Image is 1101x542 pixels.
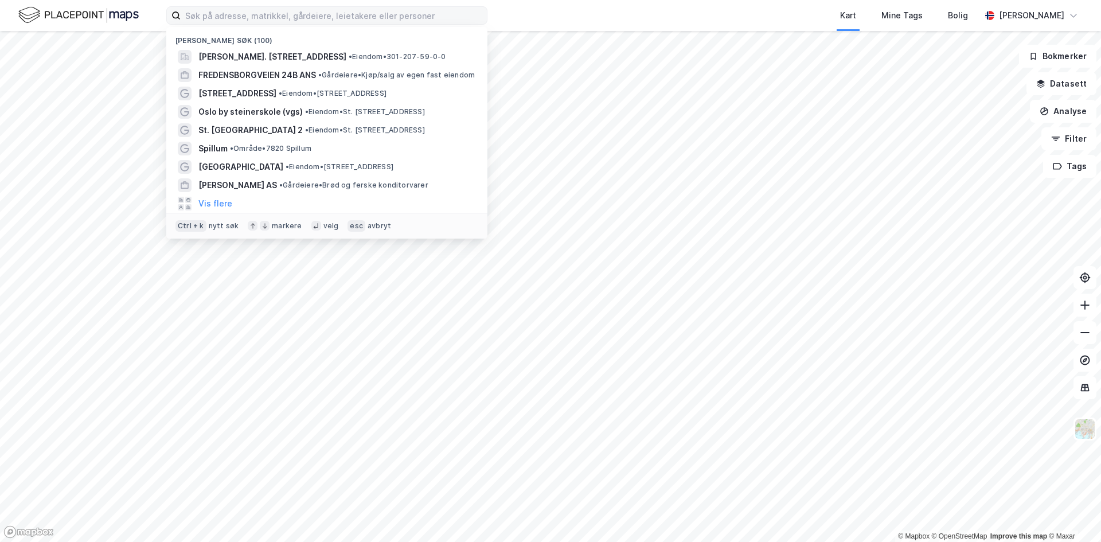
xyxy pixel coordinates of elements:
[318,71,475,80] span: Gårdeiere • Kjøp/salg av egen fast eiendom
[18,5,139,25] img: logo.f888ab2527a4732fd821a326f86c7f29.svg
[279,181,428,190] span: Gårdeiere • Brød og ferske konditorvarer
[898,532,930,540] a: Mapbox
[198,87,276,100] span: [STREET_ADDRESS]
[368,221,391,231] div: avbryt
[198,68,316,82] span: FREDENSBORGVEIEN 24B ANS
[198,50,346,64] span: [PERSON_NAME]. [STREET_ADDRESS]
[1019,45,1096,68] button: Bokmerker
[305,107,425,116] span: Eiendom • St. [STREET_ADDRESS]
[286,162,393,171] span: Eiendom • [STREET_ADDRESS]
[230,144,311,153] span: Område • 7820 Spillum
[948,9,968,22] div: Bolig
[198,160,283,174] span: [GEOGRAPHIC_DATA]
[349,52,446,61] span: Eiendom • 301-207-59-0-0
[198,197,232,210] button: Vis flere
[279,89,282,98] span: •
[1044,487,1101,542] iframe: Chat Widget
[1043,155,1096,178] button: Tags
[175,220,206,232] div: Ctrl + k
[198,123,303,137] span: St. [GEOGRAPHIC_DATA] 2
[305,126,309,134] span: •
[286,162,289,171] span: •
[1074,418,1096,440] img: Z
[305,126,425,135] span: Eiendom • St. [STREET_ADDRESS]
[3,525,54,539] a: Mapbox homepage
[230,144,233,153] span: •
[881,9,923,22] div: Mine Tags
[279,89,386,98] span: Eiendom • [STREET_ADDRESS]
[323,221,339,231] div: velg
[209,221,239,231] div: nytt søk
[198,105,303,119] span: Oslo by steinerskole (vgs)
[305,107,309,116] span: •
[198,142,228,155] span: Spillum
[272,221,302,231] div: markere
[166,27,487,48] div: [PERSON_NAME] søk (100)
[318,71,322,79] span: •
[198,178,277,192] span: [PERSON_NAME] AS
[999,9,1064,22] div: [PERSON_NAME]
[349,52,352,61] span: •
[932,532,987,540] a: OpenStreetMap
[1041,127,1096,150] button: Filter
[1044,487,1101,542] div: Kontrollprogram for chat
[840,9,856,22] div: Kart
[279,181,283,189] span: •
[1030,100,1096,123] button: Analyse
[181,7,487,24] input: Søk på adresse, matrikkel, gårdeiere, leietakere eller personer
[1026,72,1096,95] button: Datasett
[990,532,1047,540] a: Improve this map
[348,220,365,232] div: esc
